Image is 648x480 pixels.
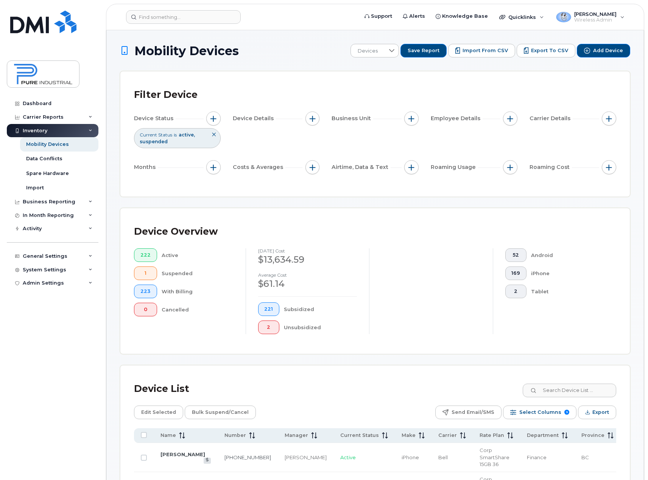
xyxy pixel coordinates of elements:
span: Months [134,163,158,171]
span: Edit Selected [141,407,176,418]
span: Device Details [233,115,276,122]
span: Roaming Cost [530,163,572,171]
span: Export to CSV [531,47,568,54]
div: Device Overview [134,222,218,242]
span: Add Device [593,47,623,54]
button: 2 [505,285,527,298]
button: Select Columns 9 [503,406,576,419]
div: Device List [134,379,189,399]
span: suspended [140,139,168,144]
span: Bulk Suspend/Cancel [192,407,249,418]
span: 169 [511,270,520,276]
span: Make [402,432,416,439]
button: 52 [505,248,527,262]
div: $13,634.59 [258,253,357,266]
button: Send Email/SMS [435,406,502,419]
div: Unsubsidized [284,321,357,334]
button: Save Report [400,44,447,57]
button: Bulk Suspend/Cancel [185,406,256,419]
a: [PHONE_NUMBER] [224,454,271,460]
span: Carrier Details [530,115,573,122]
h4: Average cost [258,273,357,277]
span: Save Report [408,47,439,54]
span: Active [340,454,356,460]
span: Bell [438,454,448,460]
span: 2 [511,288,520,294]
div: Filter Device [134,85,198,105]
div: Active [162,248,234,262]
a: [PERSON_NAME] [160,451,205,457]
a: View Last Bill [204,458,211,463]
div: Cancelled [162,303,234,316]
span: Business Unit [332,115,373,122]
span: Rate Plan [480,432,504,439]
span: 2 [264,324,273,330]
button: Export to CSV [517,44,575,57]
div: $61.14 [258,277,357,290]
span: Export [592,407,609,418]
span: Number [224,432,246,439]
span: Employee Details [431,115,483,122]
input: Search Device List ... [523,384,616,397]
span: Province [581,432,604,439]
div: [PERSON_NAME] [285,454,327,461]
span: Send Email/SMS [452,407,494,418]
span: Mobility Devices [134,44,239,57]
span: Airtime, Data & Text [332,163,391,171]
h4: [DATE] cost [258,248,357,253]
div: Android [531,248,604,262]
span: Department [527,432,559,439]
span: 0 [140,307,151,313]
button: 169 [505,266,527,280]
button: 1 [134,266,157,280]
button: 0 [134,303,157,316]
span: active [179,132,195,138]
span: Corp SmartShare 15GB 36 [480,447,509,467]
span: is [174,132,177,138]
span: Select Columns [519,407,561,418]
button: 2 [258,321,280,334]
span: Roaming Usage [431,163,478,171]
span: Device Status [134,115,176,122]
button: Import from CSV [448,44,515,57]
button: 223 [134,285,157,298]
span: BC [581,454,589,460]
span: Devices [351,44,385,58]
button: Export [578,406,616,419]
span: iPhone [402,454,419,460]
span: Carrier [438,432,457,439]
div: iPhone [531,266,604,280]
button: Add Device [577,44,630,57]
span: Name [160,432,176,439]
span: Import from CSV [463,47,508,54]
span: 9 [564,410,569,415]
span: Finance [527,454,547,460]
button: Edit Selected [134,406,183,419]
div: With Billing [162,285,234,298]
span: 221 [264,306,273,312]
span: Current Status [340,432,379,439]
span: Manager [285,432,308,439]
span: 52 [511,252,520,258]
div: Subsidized [284,302,357,316]
span: 1 [140,270,151,276]
span: Costs & Averages [233,163,285,171]
button: 221 [258,302,280,316]
span: 223 [140,288,151,294]
div: Suspended [162,266,234,280]
span: Current Status [140,132,172,138]
button: 222 [134,248,157,262]
div: Tablet [531,285,604,298]
span: 222 [140,252,151,258]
